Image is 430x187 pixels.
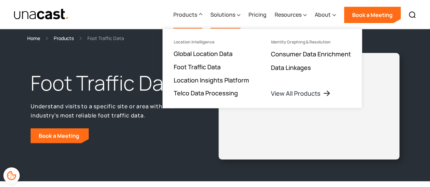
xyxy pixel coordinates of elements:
h1: Foot Traffic Data [31,70,193,97]
div: Products [173,1,202,29]
a: Foot Traffic Data [174,63,221,71]
a: Products [54,34,74,42]
a: Book a Meeting [31,128,89,143]
p: Understand visits to a specific site or area with the industry’s most reliable foot traffic data. [31,102,193,120]
div: Resources [275,1,307,29]
div: Identity Graphing & Resolution [271,40,331,44]
a: Pricing [248,1,266,29]
img: Unacast text logo [14,8,69,20]
a: Home [27,34,40,42]
div: Location Intelligence [174,40,214,44]
a: Book a Meeting [344,7,401,23]
div: Cookie Preferences [3,167,20,184]
a: Global Location Data [174,50,233,58]
a: home [14,8,69,20]
img: Search icon [408,11,416,19]
div: About [315,1,336,29]
div: Resources [275,11,302,19]
div: Solutions [210,11,235,19]
a: Telco Data Processing [174,89,238,97]
div: About [315,11,331,19]
nav: Products [162,29,362,108]
a: View All Products [271,89,331,97]
div: Products [173,11,197,19]
div: Solutions [210,1,240,29]
a: Consumer Data Enrichment [271,50,351,58]
div: Foot Traffic Data [87,34,124,42]
a: Location Insights Platform [174,76,249,84]
a: Data Linkages [271,63,311,72]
